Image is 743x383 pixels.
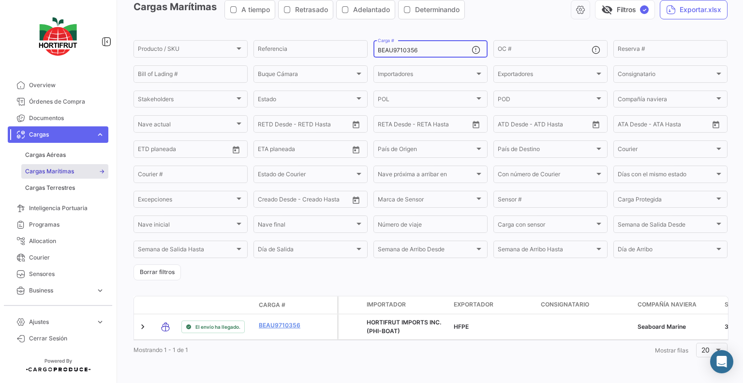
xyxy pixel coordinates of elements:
span: Business [29,286,92,295]
span: Sensores [29,270,104,278]
span: 20 [701,346,710,354]
span: Programas [29,220,104,229]
a: Inteligencia Portuaria [8,200,108,216]
a: Programas [8,216,108,233]
input: Hasta [162,147,206,154]
span: Nave actual [138,122,235,129]
span: País de Origen [378,147,475,154]
span: Cargas [29,130,92,139]
a: Sensores [8,266,108,282]
button: Retrasado [279,0,333,19]
span: Cargas Aéreas [25,151,66,159]
span: Inteligencia Portuaria [29,204,104,213]
input: ATD Hasta [535,122,579,129]
button: Open calendar [349,117,363,132]
span: Carga con sensor [498,223,594,230]
a: Cargas Aéreas [21,148,108,162]
img: logo-hortifrut.svg [34,12,82,61]
span: Allocation [29,237,104,245]
span: Con número de Courier [498,172,594,179]
datatable-header-cell: Estado de Envio [178,301,255,309]
span: Mostrando 1 - 1 de 1 [134,346,188,353]
span: Ajustes [29,318,92,326]
datatable-header-cell: Póliza [313,301,337,309]
span: visibility_off [601,4,613,15]
span: Semana de Arribo Hasta [498,247,594,254]
span: Semana de Salida Desde [618,223,714,230]
span: Cargas Marítimas [25,167,74,176]
span: Nave próxima a arribar en [378,172,475,179]
span: Semana de Arribo Desde [378,247,475,254]
input: Desde [138,147,155,154]
button: Open calendar [229,142,243,157]
span: Buque Cámara [258,72,355,79]
span: Courier [618,147,714,154]
a: Expand/Collapse Row [138,322,148,332]
span: Órdenes de Compra [29,97,104,106]
span: Estado [258,97,355,104]
span: Courier [29,253,104,262]
span: Estado de Courier [258,172,355,179]
span: Importador [367,300,406,309]
span: expand_more [96,286,104,295]
a: Documentos [8,110,108,126]
input: Creado Desde [258,198,297,204]
span: Nave final [258,223,355,230]
span: POL [378,97,475,104]
a: Allocation [8,233,108,249]
span: Día de Arribo [618,247,714,254]
datatable-header-cell: Compañía naviera [634,296,721,314]
button: Open calendar [349,193,363,207]
button: Open calendar [469,117,483,132]
button: Borrar filtros [134,264,181,280]
span: Semana de Salida Hasta [138,247,235,254]
span: Marca de Sensor [378,198,475,204]
span: Mostrar filas [655,347,688,354]
span: Exportador [454,300,493,309]
input: Desde [258,122,275,129]
input: Hasta [282,122,326,129]
span: HORTIFRUT IMPORTS INC. (PHI-BOAT) [367,319,441,335]
span: Retrasado [295,5,328,15]
input: ATA Desde [618,122,647,129]
button: Determinando [399,0,464,19]
a: BEAU9710356 [259,321,309,330]
a: Overview [8,77,108,93]
span: Carga Protegida [618,198,714,204]
datatable-header-cell: Carga Protegida [339,296,363,314]
span: El envío ha llegado. [195,323,240,331]
span: Excepciones [138,198,235,204]
span: Adelantado [353,5,390,15]
a: Cargas Terrestres [21,181,108,195]
span: Consignatario [541,300,589,309]
datatable-header-cell: Importador [363,296,450,314]
span: Documentos [29,114,104,123]
a: Courier [8,249,108,266]
span: Exportadores [498,72,594,79]
button: Open calendar [709,117,723,132]
span: Día de Salida [258,247,355,254]
span: Consignatario [618,72,714,79]
span: ✓ [640,5,649,14]
span: expand_more [96,318,104,326]
a: Cargas Marítimas [21,164,108,179]
span: Nave inicial [138,223,235,230]
span: HFPE [454,323,469,330]
button: Open calendar [589,117,603,132]
a: Órdenes de Compra [8,93,108,110]
button: A tiempo [225,0,275,19]
span: Cargas Terrestres [25,184,75,192]
button: Open calendar [349,142,363,157]
input: Hasta [402,122,446,129]
span: Días con el mismo estado [618,172,714,179]
input: Creado Hasta [303,198,347,204]
button: Adelantado [337,0,395,19]
span: Importadores [378,72,475,79]
input: Desde [378,122,395,129]
input: Desde [258,147,275,154]
datatable-header-cell: Exportador [450,296,537,314]
span: POD [498,97,594,104]
span: A tiempo [241,5,270,15]
span: Producto / SKU [138,47,235,54]
input: Hasta [282,147,326,154]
